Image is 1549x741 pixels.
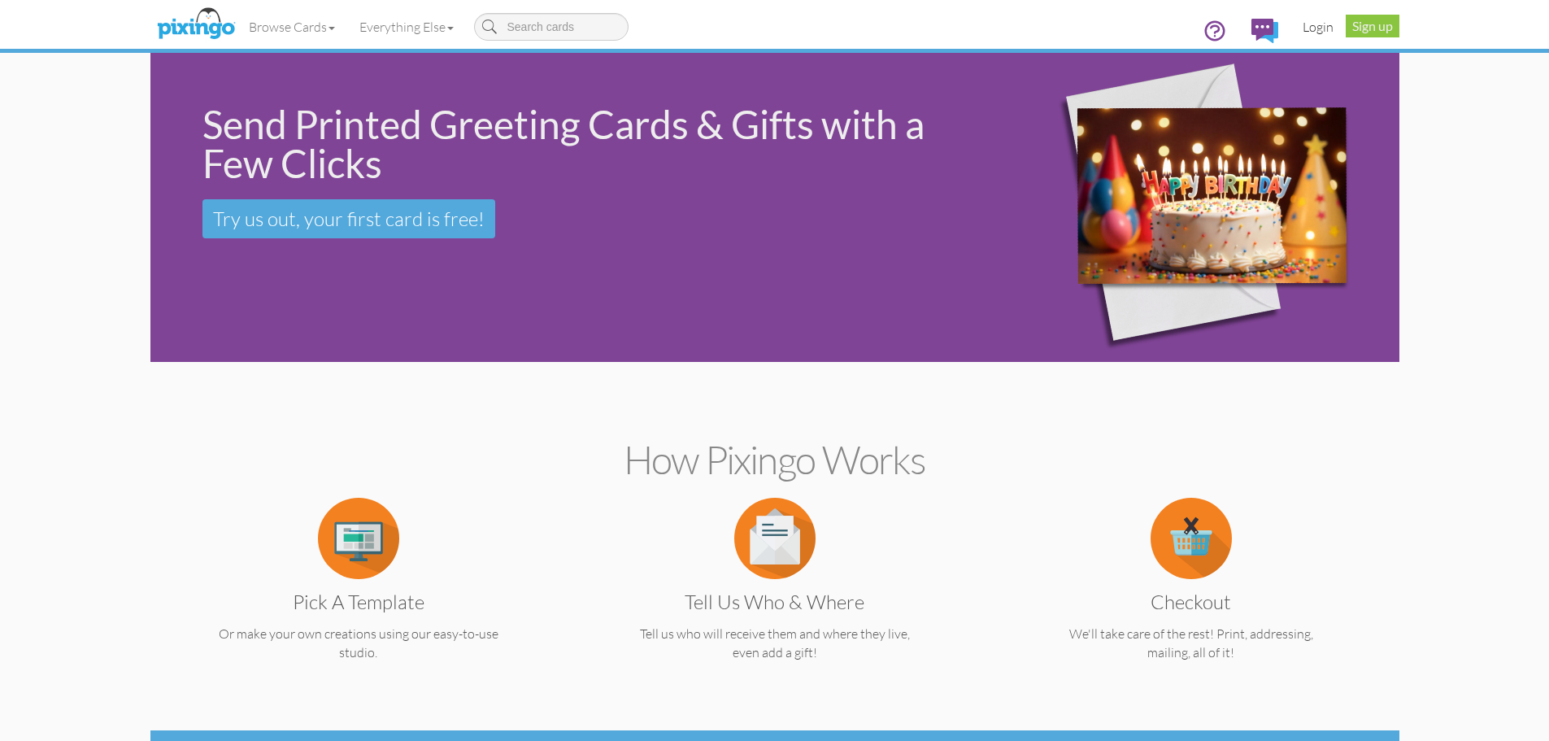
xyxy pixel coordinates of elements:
a: Try us out, your first card is free! [202,199,495,238]
p: Tell us who will receive them and where they live, even add a gift! [598,625,951,662]
img: pixingo logo [153,4,239,45]
p: Or make your own creations using our easy-to-use studio. [182,625,535,662]
a: Checkout We'll take care of the rest! Print, addressing, mailing, all of it! [1015,529,1368,662]
p: We'll take care of the rest! Print, addressing, mailing, all of it! [1015,625,1368,662]
div: Send Printed Greeting Cards & Gifts with a Few Clicks [202,105,970,183]
img: item.alt [1151,498,1232,579]
a: Sign up [1346,15,1399,37]
a: Everything Else [347,7,466,47]
a: Login [1290,7,1346,47]
a: Pick a Template Or make your own creations using our easy-to-use studio. [182,529,535,662]
img: 756575c7-7eac-4d68-b443-8019490cf74f.png [996,30,1389,386]
h2: How Pixingo works [179,438,1371,482]
img: item.alt [734,498,816,579]
h3: Pick a Template [194,591,523,612]
span: Try us out, your first card is free! [213,207,485,231]
h3: Tell us Who & Where [611,591,939,612]
img: item.alt [318,498,399,579]
iframe: Chat [1548,740,1549,741]
img: comments.svg [1251,19,1278,43]
a: Browse Cards [237,7,347,47]
input: Search cards [474,13,629,41]
a: Tell us Who & Where Tell us who will receive them and where they live, even add a gift! [598,529,951,662]
h3: Checkout [1027,591,1355,612]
